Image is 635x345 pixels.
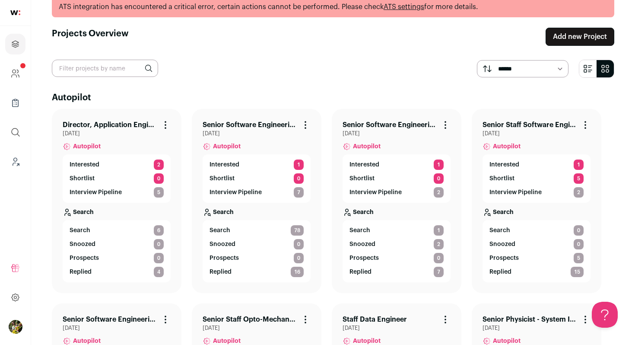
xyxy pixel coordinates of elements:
p: Snoozed [70,240,95,249]
span: [DATE] [343,130,451,137]
p: Interested [70,160,99,169]
span: 5 [154,187,164,198]
p: Prospects [210,254,239,262]
a: Autopilot [63,137,171,154]
a: Leads (Backoffice) [5,151,25,172]
span: 5 [574,253,584,263]
span: 0 [154,253,164,263]
span: 0 [294,173,304,184]
p: Shortlist [210,174,235,183]
a: Shortlist 5 [489,173,584,184]
span: Search [349,226,370,235]
a: Shortlist 0 [210,173,304,184]
a: Shortlist 0 [349,173,444,184]
span: Search [70,226,90,235]
p: Interested [210,160,239,169]
a: Company and ATS Settings [5,63,25,84]
p: Snoozed [210,240,235,249]
input: Filter projects by name [52,60,158,77]
p: Search [213,208,234,217]
a: Prospects 0 [349,253,444,263]
p: Prospects [489,254,519,262]
span: 15 [571,267,584,277]
span: 0 [294,239,304,249]
p: Prospects [349,254,379,262]
span: 7 [294,187,304,198]
a: ATS settings [384,3,424,10]
a: Search 0 [489,225,584,236]
a: Replied 7 [349,267,444,277]
p: Search [73,208,94,217]
a: Autopilot [343,137,451,154]
span: [DATE] [483,325,591,332]
p: Replied [349,268,371,276]
a: Director, Application Engineering [63,120,157,130]
a: Search [343,203,451,220]
span: 6 [154,225,164,236]
iframe: Toggle Customer Support [592,302,618,328]
span: 1 [434,225,444,236]
p: Replied [489,268,511,276]
span: [DATE] [483,130,591,137]
img: 6689865-medium_jpg [9,320,22,334]
a: Search 78 [210,225,304,236]
a: Shortlist 0 [70,173,164,184]
button: Project Actions [440,314,451,325]
p: Interview Pipeline [349,188,402,197]
a: Prospects 0 [70,253,164,263]
button: Project Actions [300,120,311,130]
a: Interview Pipeline 2 [349,187,444,198]
a: Projects [5,34,25,54]
span: Autopilot [213,142,241,151]
a: Senior Software Engineering Manager, Runtime [343,120,437,130]
p: Shortlist [70,174,95,183]
p: Snoozed [349,240,375,249]
span: 2 [154,160,164,170]
a: Interested 1 [210,160,304,170]
a: Interview Pipeline 7 [210,187,304,198]
p: Search [493,208,514,217]
p: Interview Pipeline [70,188,122,197]
a: Autopilot [203,137,311,154]
a: Staff Data Engineer [343,314,407,325]
button: Project Actions [160,120,171,130]
span: 1 [574,160,584,170]
img: wellfound-shorthand-0d5821cbd27db2630d0214b213865d53afaa358527fdda9d0ea32b1df1b89c2c.svg [10,10,20,15]
a: Replied 15 [489,267,584,277]
button: Project Actions [580,314,591,325]
p: Interested [349,160,379,169]
span: [DATE] [63,130,171,137]
p: Shortlist [489,174,514,183]
p: Interested [489,160,519,169]
a: Replied 16 [210,267,304,277]
span: Search [210,226,230,235]
button: Project Actions [300,314,311,325]
a: Snoozed 0 [70,239,164,249]
a: Autopilot [483,137,591,154]
a: Snoozed 0 [210,239,304,249]
span: 1 [294,160,304,170]
span: 0 [294,253,304,263]
p: Shortlist [349,174,375,183]
span: Autopilot [73,142,101,151]
a: Senior Software Engineering Manager, Data Platform [203,120,297,130]
a: Prospects 5 [489,253,584,263]
span: Autopilot [353,142,381,151]
span: 0 [434,173,444,184]
a: Search [203,203,311,220]
a: Add new Project [546,28,614,46]
h2: Autopilot [52,92,614,104]
button: Project Actions [440,120,451,130]
span: 0 [574,239,584,249]
a: Snoozed 2 [349,239,444,249]
span: 0 [154,239,164,249]
p: Interview Pipeline [489,188,542,197]
button: Project Actions [580,120,591,130]
a: Snoozed 0 [489,239,584,249]
p: Replied [210,268,232,276]
a: Interview Pipeline 2 [489,187,584,198]
span: 78 [291,225,304,236]
span: 0 [434,253,444,263]
span: 0 [574,225,584,236]
a: Search [483,203,591,220]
